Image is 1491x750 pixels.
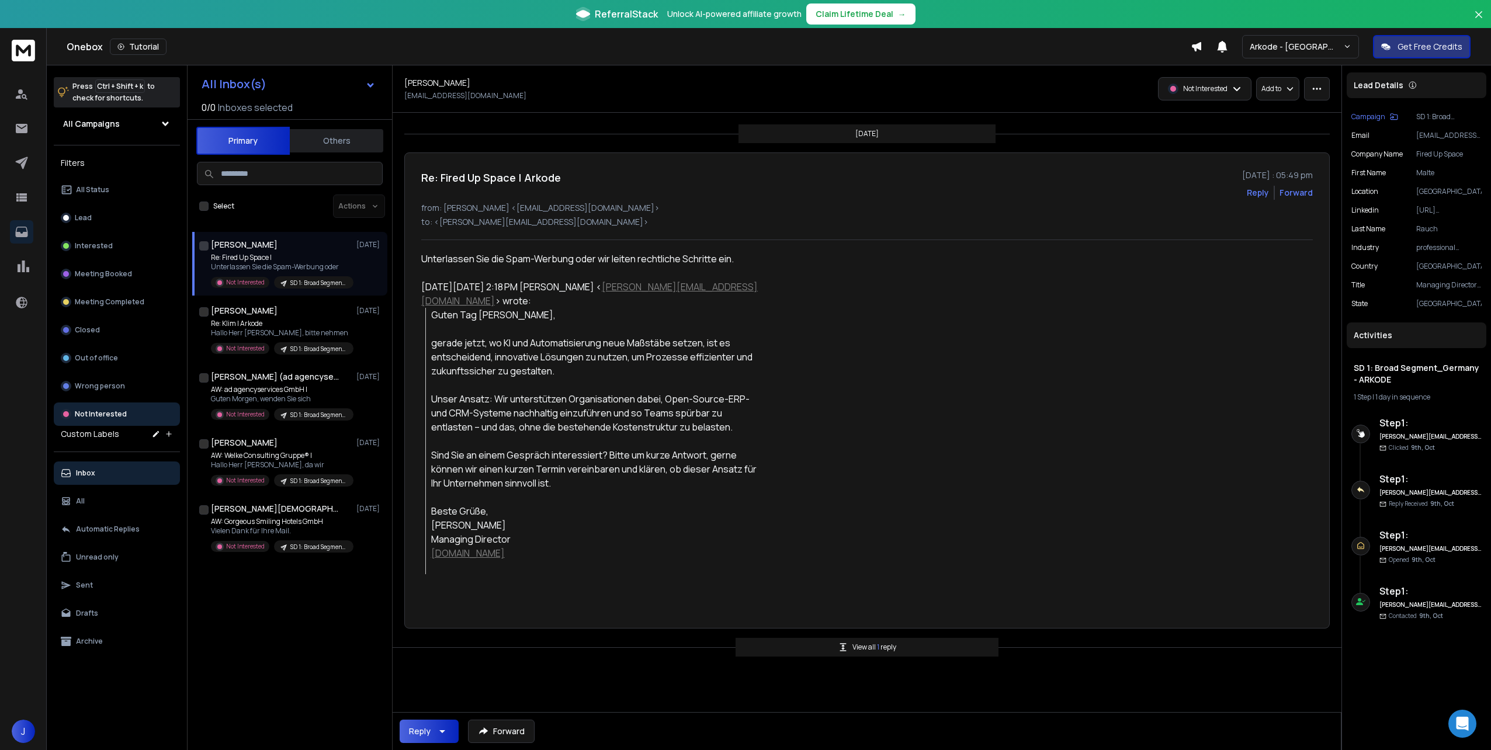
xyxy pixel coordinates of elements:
p: [DATE] [356,438,383,447]
h6: [PERSON_NAME][EMAIL_ADDRESS][DOMAIN_NAME] [1379,544,1482,553]
label: Select [213,202,234,211]
p: Reply Received [1389,499,1454,508]
p: Not Interested [226,476,265,485]
span: 9th, Oct [1411,443,1435,452]
span: 9th, Oct [1430,499,1454,508]
div: Onebox [67,39,1191,55]
p: [EMAIL_ADDRESS][DOMAIN_NAME] [404,91,526,100]
p: Closed [75,325,100,335]
div: Forward [1280,187,1313,199]
div: Managing Director [431,532,762,546]
button: Close banner [1471,7,1486,35]
p: Fired Up Space [1416,150,1482,159]
button: Inbox [54,461,180,485]
div: Reply [409,725,431,737]
span: → [898,8,906,20]
p: industry [1351,243,1379,252]
p: [GEOGRAPHIC_DATA] [1416,187,1482,196]
h6: Step 1 : [1379,528,1482,542]
button: Reply [400,720,459,743]
button: All Status [54,178,180,202]
p: Not Interested [226,542,265,551]
p: from: [PERSON_NAME] <[EMAIL_ADDRESS][DOMAIN_NAME]> [421,202,1313,214]
p: Clicked [1389,443,1435,452]
button: Get Free Credits [1373,35,1471,58]
button: Meeting Completed [54,290,180,314]
h6: [PERSON_NAME][EMAIL_ADDRESS][DOMAIN_NAME] [1379,488,1482,497]
p: First Name [1351,168,1386,178]
p: Not Interested [75,409,127,419]
h6: [PERSON_NAME][EMAIL_ADDRESS][DOMAIN_NAME] [1379,432,1482,441]
div: Guten Tag [PERSON_NAME], [431,308,762,322]
p: SD 1: Broad Segment_Germany - ARKODE [1416,112,1482,121]
p: [DATE] [356,306,383,315]
p: Arkode - [GEOGRAPHIC_DATA] [1250,41,1343,53]
p: Not Interested [226,344,265,353]
h6: Step 1 : [1379,472,1482,486]
p: location [1351,187,1378,196]
button: Drafts [54,602,180,625]
h3: Filters [54,155,180,171]
p: Meeting Completed [75,297,144,307]
p: Out of office [75,353,118,363]
div: Open Intercom Messenger [1448,710,1476,738]
p: [URL][DOMAIN_NAME] [1416,206,1482,215]
h6: Step 1 : [1379,416,1482,430]
p: linkedin [1351,206,1379,215]
p: Guten Morgen, wenden Sie sich [211,394,351,404]
div: Activities [1347,322,1486,348]
div: Unser Ansatz: Wir unterstützen Organisationen dabei, Open-Source-ERP- und CRM-Systeme nachhaltig ... [431,392,762,434]
button: Meeting Booked [54,262,180,286]
button: Interested [54,234,180,258]
p: Hallo Herr [PERSON_NAME], bitte nehmen [211,328,351,338]
p: SD 1: Broad Segment_Germany - ARKODE [290,477,346,485]
button: Unread only [54,546,180,569]
p: Managing Director and Co-Founder [1416,280,1482,290]
p: Contacted [1389,612,1443,620]
p: All [76,496,85,506]
button: Reply [1247,187,1269,199]
p: professional training & coaching [1416,243,1482,252]
p: Unread only [76,553,119,562]
button: Closed [54,318,180,342]
div: [DATE][DATE] 2:18 PM [PERSON_NAME] < > wrote: [421,280,762,308]
h1: [PERSON_NAME] [211,437,278,449]
p: SD 1: Broad Segment_Germany - ARKODE [290,345,346,353]
p: Add to [1261,84,1281,93]
button: Sent [54,574,180,597]
h1: [PERSON_NAME] [211,239,278,251]
h3: Inboxes selected [218,100,293,114]
p: Unlock AI-powered affiliate growth [667,8,802,20]
p: Sent [76,581,93,590]
p: Vielen Dank für Ihre Mail. [211,526,351,536]
span: 0 / 0 [202,100,216,114]
button: Not Interested [54,402,180,426]
p: AW: ad agencyservices GmbH | [211,385,351,394]
button: All Campaigns [54,112,180,136]
h1: All Inbox(s) [202,78,266,90]
div: [PERSON_NAME] [431,518,762,532]
p: Last Name [1351,224,1385,234]
h6: [PERSON_NAME][EMAIL_ADDRESS][DOMAIN_NAME] [1379,600,1482,609]
p: Press to check for shortcuts. [72,81,155,104]
p: Automatic Replies [76,525,140,534]
p: [DATE] : 05:49 pm [1242,169,1313,181]
button: Primary [196,127,290,155]
p: Opened [1389,555,1435,564]
button: J [12,720,35,743]
button: Tutorial [110,39,167,55]
p: SD 1: Broad Segment_Germany - ARKODE [290,543,346,551]
button: All Inbox(s) [192,72,385,96]
p: Re: Klim | Arkode [211,319,351,328]
p: Lead [75,213,92,223]
p: Not Interested [226,278,265,287]
h1: [PERSON_NAME] (ad agencyservices) [211,371,339,383]
button: Claim Lifetime Deal→ [806,4,916,25]
div: gerade jetzt, wo KI und Automatisierung neue Maßstäbe setzen, ist es entscheidend, innovative Lös... [431,336,762,378]
button: Forward [468,720,535,743]
p: Archive [76,637,103,646]
p: Not Interested [1183,84,1228,93]
a: [DOMAIN_NAME] [431,547,505,560]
